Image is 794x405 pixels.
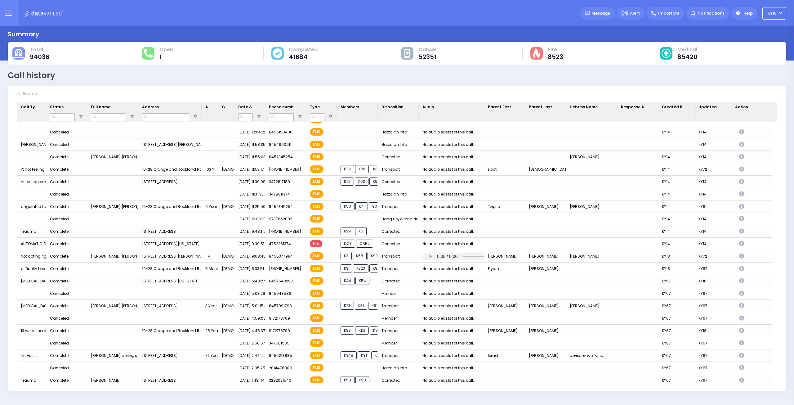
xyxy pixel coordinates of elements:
[310,240,322,247] span: Fire
[658,300,695,312] div: KY67
[355,202,368,210] span: K71
[50,265,69,273] div: Complete
[341,165,354,173] span: K112
[234,151,265,163] div: [DATE] 11:55:03 AM
[378,349,419,362] div: Transport
[159,54,173,60] span: 1
[269,167,301,172] span: [PHONE_NUMBER]
[234,176,265,188] div: [DATE] 11:39:09 AM
[310,190,323,198] span: EMS
[289,47,318,53] span: Completed
[17,163,46,176] div: Pt not feeling well
[138,225,202,238] div: [STREET_ADDRESS]
[234,126,265,138] div: [DATE] 12:04:22 PM
[658,10,680,16] span: Important
[355,227,367,235] span: K6
[87,151,138,163] div: [PERSON_NAME] [PERSON_NAME]
[341,240,355,248] span: DC3
[8,70,55,82] div: Call history
[159,47,173,53] span: Open
[353,264,368,272] span: K323
[234,138,265,151] div: [DATE] 11:58:35 AM
[269,266,301,271] span: [PHONE_NUMBER]
[138,263,202,275] div: 10-28 Orange and Rockland Rd, [GEOGRAPHIC_DATA] [US_STATE]
[658,250,695,263] div: KY18
[25,9,66,17] img: Logo
[234,374,265,387] div: [DATE] 1:49:44 AM
[17,225,46,238] div: Trauma
[218,300,234,312] div: [DEMOGRAPHIC_DATA]
[378,213,419,225] div: Hang up/Wrong Number
[234,325,265,337] div: [DATE] 4:45:37 AM
[50,240,69,248] div: Complete
[368,252,381,260] span: K90
[310,165,323,173] span: EMS
[525,263,566,275] div: [PERSON_NAME]
[17,213,772,225] div: Press SPACE to select this row.
[378,163,419,176] div: Transport
[218,325,234,337] div: [DEMOGRAPHIC_DATA]
[525,163,566,176] div: [DEMOGRAPHIC_DATA]
[310,178,323,185] span: EMS
[193,115,198,119] button: Open Filter Menu
[695,213,731,225] div: KY14
[658,126,695,138] div: KY14
[310,203,323,210] span: EMS
[138,250,202,263] div: [STREET_ADDRESS][PERSON_NAME]
[422,104,434,110] span: Audio
[566,250,617,263] div: [PERSON_NAME]
[234,263,265,275] div: [DATE] 8:33:51 AM
[548,54,563,60] span: 8523
[422,215,474,223] div: No audio exists for this call.
[341,277,355,285] span: K44
[341,104,359,110] span: Members
[695,362,731,374] div: KY67
[658,238,695,250] div: KY14
[17,374,46,387] div: Trauma
[138,163,202,176] div: 10-28 Orange and Rockland Rd, [GEOGRAPHIC_DATA] [US_STATE]
[695,349,731,362] div: KY67
[310,252,323,260] span: EMS
[381,104,404,110] span: Disposition
[87,200,138,213] div: [PERSON_NAME] [PERSON_NAME]
[50,227,69,236] div: Complete
[218,349,234,362] div: [DEMOGRAPHIC_DATA]
[50,178,69,186] div: Complete
[310,290,323,297] span: EMS
[310,141,323,148] span: EMS
[50,190,69,198] div: Canceled
[695,138,731,151] div: KY14
[17,250,46,263] div: Not acting right
[484,300,525,312] div: [PERSON_NAME]
[234,300,265,312] div: [DATE] 5:01:15 AM
[378,312,419,325] div: Member
[142,113,189,121] input: Address Filter Input
[310,265,323,272] span: EMS
[548,47,563,53] span: Fire
[658,374,695,387] div: KY67
[378,200,419,213] div: Transport
[269,154,293,160] span: 8452345254
[17,275,46,287] div: [MEDICAL_DATA]
[234,238,265,250] div: [DATE] 9:39:51 AM
[422,178,474,186] div: No audio exists for this call.
[677,54,698,60] span: 85420
[695,312,731,325] div: KY67
[218,200,234,213] div: [DEMOGRAPHIC_DATA]
[234,362,265,374] div: [DATE] 2:05:25 AM
[50,128,69,136] div: Canceled
[378,325,419,337] div: Transport
[695,176,731,188] div: KY14
[310,277,323,285] span: EMS
[378,250,419,263] div: Transport
[50,141,69,149] div: Canceled
[234,287,265,300] div: [DATE] 5:03:29 AM
[138,349,202,362] div: [STREET_ADDRESS]
[310,227,323,235] span: EMS
[17,275,772,287] div: Press SPACE to select this row.
[695,325,731,337] div: KY18
[50,153,69,161] div: Complete
[422,141,474,149] div: No audio exists for this call.
[138,176,202,188] div: [STREET_ADDRESS]
[205,104,209,110] span: Age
